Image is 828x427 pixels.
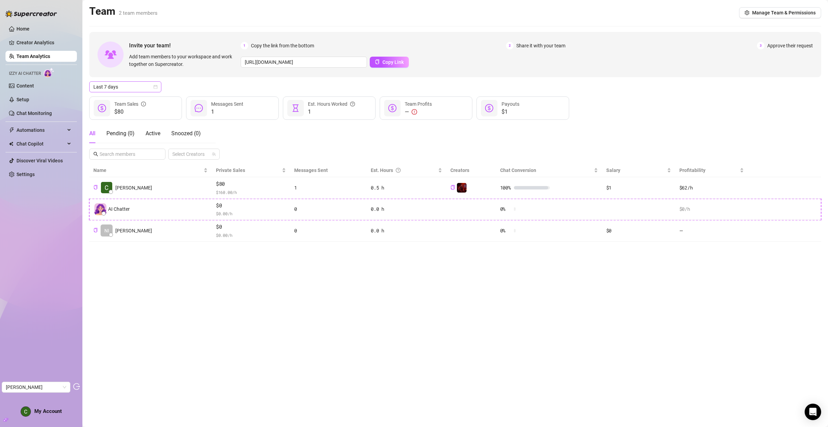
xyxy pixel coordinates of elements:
span: Chat Conversion [500,168,536,173]
div: Team Sales [114,100,146,108]
span: $0 [216,223,286,231]
span: hourglass [291,104,300,112]
span: dollar-circle [485,104,493,112]
span: Active [146,130,160,137]
span: dollar-circle [98,104,106,112]
div: Open Intercom Messenger [805,404,821,420]
a: Chat Monitoring [16,111,52,116]
span: team [212,152,216,156]
span: calendar [153,85,158,89]
span: Name [93,166,202,174]
button: Copy Link [370,57,409,68]
span: Invite your team! [129,41,241,50]
span: question-circle [350,100,355,108]
span: exclamation-circle [412,109,417,115]
span: $ 160.00 /h [216,189,286,196]
span: 100 % [500,184,511,192]
span: question-circle [396,166,401,174]
span: copy [93,185,98,189]
span: NI [104,227,109,234]
span: 2 team members [119,10,158,16]
span: $80 [114,108,146,116]
a: Content [16,83,34,89]
span: Messages Sent [211,101,243,107]
span: $1 [502,108,519,116]
div: $0 [606,227,671,234]
span: Last 7 days [93,82,157,92]
span: copy [450,185,455,189]
input: Search members [100,150,156,158]
span: thunderbolt [9,127,14,133]
span: Profitability [679,168,705,173]
a: Settings [16,172,35,177]
button: Copy Creator ID [450,185,455,190]
button: Copy Teammate ID [93,185,98,190]
div: 0.5 h [371,184,442,192]
div: 0 [294,227,363,234]
span: Snoozed ( 0 ) [171,130,201,137]
div: All [89,129,95,138]
span: 2 [506,42,514,49]
span: Share it with your team [516,42,565,49]
div: 0 [294,205,363,213]
div: $62 /h [679,184,744,192]
span: Team Profits [405,101,432,107]
span: 1 [211,108,243,116]
span: $ 0.00 /h [216,232,286,239]
span: build [3,417,8,422]
span: Manage Team & Permissions [752,10,816,15]
div: $1 [606,184,671,192]
span: Messages Sent [294,168,328,173]
span: Chris Savva [6,382,66,392]
span: 0 % [500,205,511,213]
div: 0.0 h [371,205,442,213]
span: $0 [216,201,286,210]
a: Home [16,26,30,32]
span: 3 [757,42,764,49]
span: Copy the link from the bottom [251,42,314,49]
span: logout [73,383,80,390]
a: Setup [16,97,29,102]
th: Creators [446,164,496,177]
img: izzy-ai-chatter-avatar-DDCN_rTZ.svg [94,203,106,215]
span: 1 [308,108,355,116]
span: copy [93,228,98,232]
span: Payouts [502,101,519,107]
div: Est. Hours Worked [308,100,355,108]
img: Maeve [457,183,467,193]
span: Add team members to your workspace and work together on Supercreator. [129,53,238,68]
img: ACg8ocLyKi_XOcP-QziEyxGgRlcIUTCo7__3E6-96snfOQyAbVaXTg=s96-c [21,407,31,416]
div: Pending ( 0 ) [106,129,135,138]
td: — [675,220,748,242]
span: setting [745,10,749,15]
a: Discover Viral Videos [16,158,63,163]
span: Approve their request [767,42,813,49]
span: My Account [34,408,62,414]
img: logo-BBDzfeDw.svg [5,10,57,17]
img: Chat Copilot [9,141,13,146]
span: Chat Copilot [16,138,65,149]
span: Izzy AI Chatter [9,70,41,77]
button: Copy Teammate ID [93,228,98,233]
div: $0 /h [679,205,744,213]
span: 1 [241,42,248,49]
div: 1 [294,184,363,192]
span: $80 [216,180,286,188]
span: Automations [16,125,65,136]
div: Est. Hours [371,166,437,174]
a: Creator Analytics [16,37,71,48]
h2: Team [89,5,158,18]
span: Salary [606,168,620,173]
span: 0 % [500,227,511,234]
span: Private Sales [216,168,245,173]
span: dollar-circle [388,104,396,112]
span: copy [375,59,380,64]
span: [PERSON_NAME] [115,227,152,234]
span: search [93,152,98,157]
button: Manage Team & Permissions [739,7,821,18]
span: AI Chatter [108,205,130,213]
span: [PERSON_NAME] [115,184,152,192]
span: Copy Link [382,59,404,65]
a: Team Analytics [16,54,50,59]
img: Chris Savva [101,182,112,193]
